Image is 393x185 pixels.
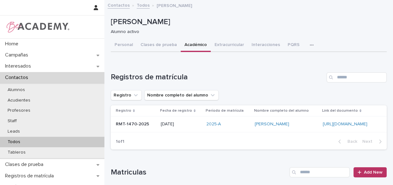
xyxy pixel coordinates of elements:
p: Registro [116,107,131,114]
p: Alumno activo [111,29,382,35]
img: WPrjXfSUmiLcdUfaYY4Q [5,21,70,33]
p: [DATE] [161,122,201,127]
p: [PERSON_NAME] [111,17,384,27]
p: [PERSON_NAME] [157,2,192,9]
a: [PERSON_NAME] [255,122,289,127]
p: Registros de matrícula [3,173,59,179]
button: Interacciones [248,39,284,52]
button: Académico [181,39,211,52]
span: Next [362,139,376,144]
button: Personal [111,39,137,52]
a: Add New [353,167,387,177]
p: Acudientes [3,98,35,103]
p: Campañas [3,52,33,58]
h1: Matriculas [111,168,287,177]
a: Contactos [108,1,130,9]
tr: RMT-1470-2025RMT-1470-2025 [DATE]2025-A [PERSON_NAME] [URL][DOMAIN_NAME] [111,116,387,132]
p: RMT-1470-2025 [116,120,150,127]
button: Clases de prueba [137,39,181,52]
p: Tableros [3,150,31,155]
a: [URL][DOMAIN_NAME] [323,122,367,126]
p: Home [3,41,23,47]
p: Período de matrícula [206,107,244,114]
p: Interesados [3,63,36,69]
p: 1 of 1 [111,134,129,149]
button: Next [360,139,387,144]
p: Contactos [3,75,33,81]
button: Registro [111,90,142,100]
a: Todos [137,1,150,9]
p: Todos [3,139,25,145]
p: Fecha de registro [160,107,192,114]
a: 2025-A [206,122,221,127]
p: Nombre completo del alumno [254,107,309,114]
button: Back [333,139,360,144]
p: Clases de prueba [3,162,48,168]
span: Back [344,139,357,144]
button: Nombre completo del alumno [144,90,219,100]
p: Link del documento [322,107,358,114]
button: Extracurricular [211,39,248,52]
p: Leads [3,129,25,134]
button: PQRS [284,39,303,52]
span: Add New [364,170,383,175]
p: Staff [3,118,22,124]
p: Profesores [3,108,35,113]
input: Search [327,72,387,83]
input: Search [290,167,350,177]
p: Alumnos [3,87,30,93]
h1: Registros de matrícula [111,73,324,82]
